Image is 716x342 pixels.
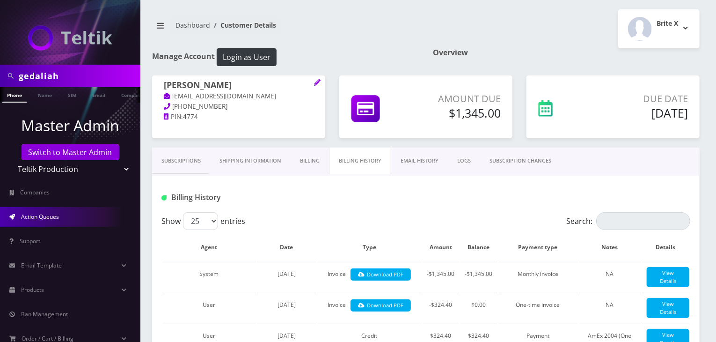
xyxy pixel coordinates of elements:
label: Show entries [161,212,245,230]
h2: Brite X [657,20,678,28]
button: Brite X [618,9,700,48]
label: Search: [566,212,690,230]
span: Companies [21,188,50,196]
input: Search: [596,212,690,230]
h1: Overview [433,48,700,57]
td: -$1,345.00 [423,262,460,292]
a: Subscriptions [152,148,210,174]
th: Agent [162,234,256,261]
h1: Manage Account [152,48,419,66]
h5: [DATE] [593,106,688,120]
th: Amount [423,234,460,261]
h1: [PERSON_NAME] [164,80,314,91]
button: Login as User [217,48,277,66]
a: View Details [647,267,689,287]
a: Dashboard [175,21,210,30]
a: SIM [63,87,81,102]
td: -$324.40 [423,293,460,323]
th: Payment type [498,234,578,261]
a: Company [117,87,148,102]
input: Search in Company [19,67,138,85]
a: View Details [647,298,689,318]
nav: breadcrumb [152,15,419,42]
a: Name [33,87,57,102]
li: Customer Details [210,20,276,30]
th: Details [642,234,689,261]
td: User [162,293,256,323]
span: Ban Management [21,310,68,318]
td: $0.00 [460,293,497,323]
td: Monthly invoice [498,262,578,292]
a: Login as User [215,51,277,61]
span: Email Template [21,261,62,269]
a: Billing History [329,148,391,174]
p: Amount Due [419,92,501,106]
select: Showentries [183,212,218,230]
a: [EMAIL_ADDRESS][DOMAIN_NAME] [164,92,277,101]
span: [DATE] [278,270,296,278]
td: NA [579,262,641,292]
h5: $1,345.00 [419,106,501,120]
a: EMAIL HISTORY [391,148,448,174]
a: Billing [291,148,329,174]
td: -$1,345.00 [460,262,497,292]
td: Invoice [317,293,421,323]
p: Due Date [593,92,688,106]
td: Invoice [317,262,421,292]
th: Date [257,234,316,261]
img: Teltik Production [28,25,112,51]
a: Phone [2,87,27,103]
span: [PHONE_NUMBER] [173,102,228,111]
span: Products [21,286,44,294]
span: Support [20,237,40,245]
th: Notes [579,234,641,261]
span: [DATE] [278,332,296,340]
a: PIN: [164,112,183,122]
td: One-time invoice [498,293,578,323]
td: System [162,262,256,292]
span: Action Queues [21,213,59,221]
a: SUBSCRIPTION CHANGES [480,148,561,174]
span: 4774 [183,112,198,121]
span: [DATE] [278,301,296,309]
th: Type [317,234,421,261]
th: Balance [460,234,497,261]
a: LOGS [448,148,480,174]
a: Download PDF [351,268,411,281]
a: Switch to Master Admin [22,144,119,160]
a: Shipping Information [210,148,291,174]
a: Email [88,87,110,102]
h1: Billing History [161,193,329,202]
td: NA [579,293,641,323]
a: Download PDF [351,299,411,312]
